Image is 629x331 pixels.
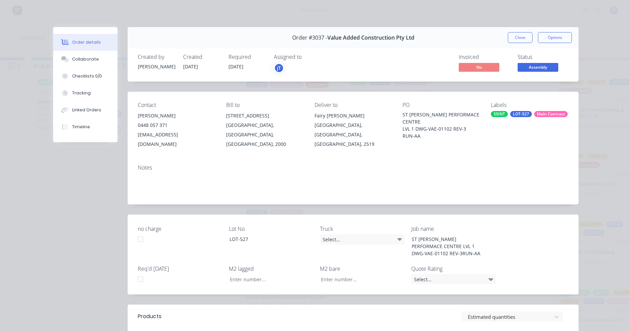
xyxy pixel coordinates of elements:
span: No [459,63,499,71]
div: PO [403,102,480,108]
div: Notes [138,164,568,171]
label: M2 lagged [229,265,313,273]
div: Contact [138,102,215,108]
div: Assigned to [274,54,342,60]
div: Products [138,312,161,321]
label: Lot No [229,225,313,233]
button: Tracking [53,85,117,102]
div: [STREET_ADDRESS][GEOGRAPHIC_DATA], [GEOGRAPHIC_DATA], [GEOGRAPHIC_DATA], 2000 [226,111,304,149]
label: no charge [138,225,222,233]
button: Order details [53,34,117,51]
div: Created [183,54,220,60]
div: Order details [72,39,101,45]
div: Timeline [72,124,90,130]
div: Checklists 0/0 [72,73,102,79]
div: Select... [411,274,496,284]
button: Close [508,32,533,43]
div: [PERSON_NAME]0448 057 371[EMAIL_ADDRESS][DOMAIN_NAME] [138,111,215,149]
div: 0448 057 371 [138,120,215,130]
label: Job name [411,225,496,233]
div: Deliver to [314,102,392,108]
div: [GEOGRAPHIC_DATA], [GEOGRAPHIC_DATA], [GEOGRAPHIC_DATA], 2519 [314,120,392,149]
div: LOT-527 [510,111,532,117]
div: [PERSON_NAME] [138,63,175,70]
button: Assembly [518,63,558,73]
div: [STREET_ADDRESS] [226,111,304,120]
button: Collaborate [53,51,117,68]
div: [GEOGRAPHIC_DATA], [GEOGRAPHIC_DATA], [GEOGRAPHIC_DATA], 2000 [226,120,304,149]
span: [DATE] [183,63,198,70]
button: Linked Orders [53,102,117,118]
label: Truck [320,225,405,233]
div: Main Contract [534,111,568,117]
div: Linked Orders [72,107,101,113]
div: Required [229,54,266,60]
div: Created by [138,54,175,60]
input: Enter number... [224,274,313,284]
div: ST [PERSON_NAME] PERFORMACE CENTRE LVL 1 DWG-VAE-01102 REV-3RUN-AA [406,234,491,258]
div: ST [PERSON_NAME] PERFORMACE CENTRE LVL 1 DWG-VAE-01102 REV-3 RUN-AA [403,111,480,139]
div: Select... [320,234,405,244]
div: 50INT [491,111,508,117]
span: Order #3037 - [292,35,327,41]
div: LOT-527 [224,234,309,244]
span: Value Added Construction Pty Ltd [327,35,414,41]
div: Status [518,54,568,60]
div: Tracking [72,90,91,96]
label: M2 bare [320,265,405,273]
label: Req'd [DATE] [138,265,222,273]
div: [EMAIL_ADDRESS][DOMAIN_NAME] [138,130,215,149]
button: jT [274,63,284,73]
div: Fairy [PERSON_NAME][GEOGRAPHIC_DATA], [GEOGRAPHIC_DATA], [GEOGRAPHIC_DATA], 2519 [314,111,392,149]
div: Labels [491,102,568,108]
input: Enter number... [315,274,405,284]
button: Options [538,32,572,43]
label: Quote Rating [411,265,496,273]
span: [DATE] [229,63,243,70]
div: Collaborate [72,56,99,62]
div: Fairy [PERSON_NAME] [314,111,392,120]
div: Invoiced [459,54,509,60]
span: Assembly [518,63,558,71]
button: Checklists 0/0 [53,68,117,85]
div: Bill to [226,102,304,108]
button: Timeline [53,118,117,135]
div: [PERSON_NAME] [138,111,215,120]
